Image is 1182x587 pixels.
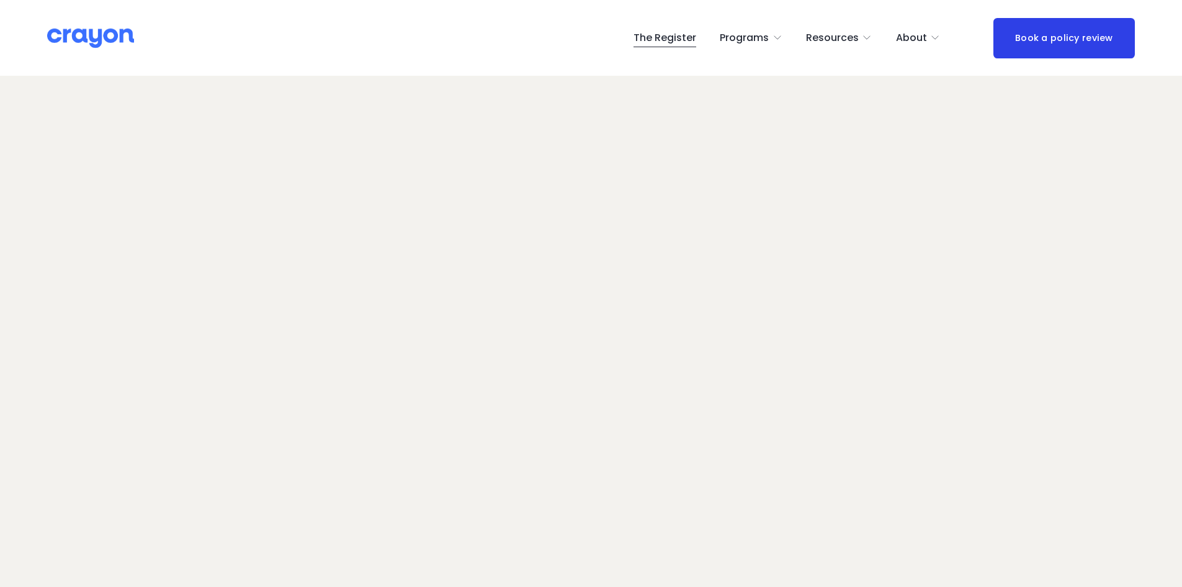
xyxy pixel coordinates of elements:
span: About [896,29,927,47]
a: The Register [634,28,696,48]
a: Book a policy review [993,18,1135,58]
span: Programs [720,29,769,47]
img: Crayon [47,27,134,49]
a: folder dropdown [896,28,941,48]
span: Resources [806,29,859,47]
a: folder dropdown [720,28,782,48]
a: folder dropdown [806,28,872,48]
